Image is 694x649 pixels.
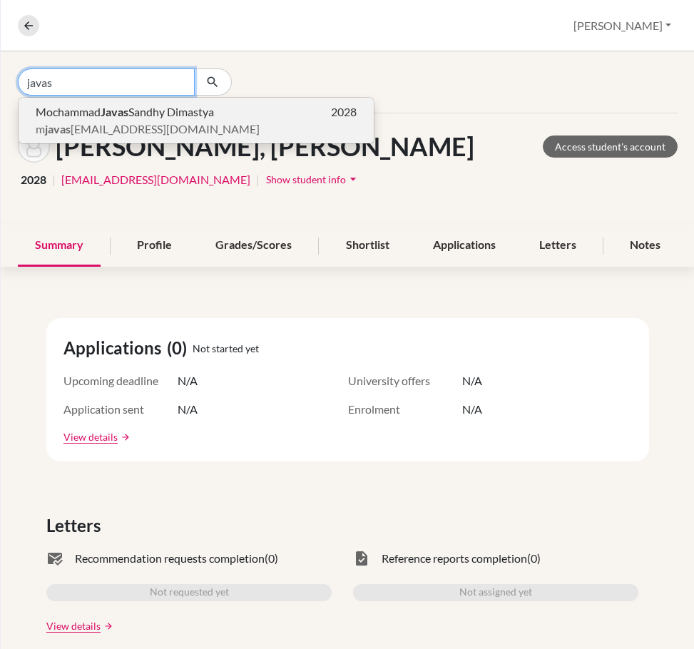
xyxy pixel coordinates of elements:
[416,225,513,267] div: Applications
[167,335,193,361] span: (0)
[265,550,278,567] span: (0)
[543,136,678,158] a: Access student's account
[36,103,214,121] span: Mochammad Sandhy Dimastya
[46,513,106,538] span: Letters
[382,550,527,567] span: Reference reports completion
[265,168,361,190] button: Show student infoarrow_drop_down
[56,131,474,162] h1: [PERSON_NAME], [PERSON_NAME]
[567,12,678,39] button: [PERSON_NAME]
[346,172,360,186] i: arrow_drop_down
[46,618,101,633] a: View details
[266,173,346,185] span: Show student info
[193,341,259,356] span: Not started yet
[459,584,532,601] span: Not assigned yet
[256,171,260,188] span: |
[329,225,407,267] div: Shortlist
[63,429,118,444] a: View details
[613,225,678,267] div: Notes
[178,401,198,418] span: N/A
[21,171,46,188] span: 2028
[52,171,56,188] span: |
[36,121,260,138] span: m [EMAIL_ADDRESS][DOMAIN_NAME]
[61,171,250,188] a: [EMAIL_ADDRESS][DOMAIN_NAME]
[45,122,71,136] b: javas
[527,550,541,567] span: (0)
[46,550,63,567] span: mark_email_read
[348,372,462,389] span: University offers
[331,103,357,121] span: 2028
[462,372,482,389] span: N/A
[63,401,178,418] span: Application sent
[19,98,374,143] button: MochammadJavasSandhy Dimastya2028mjavas[EMAIL_ADDRESS][DOMAIN_NAME]
[18,225,101,267] div: Summary
[118,432,131,442] a: arrow_forward
[150,584,229,601] span: Not requested yet
[353,550,370,567] span: task
[75,550,265,567] span: Recommendation requests completion
[522,225,593,267] div: Letters
[462,401,482,418] span: N/A
[63,372,178,389] span: Upcoming deadline
[18,131,50,163] img: Davin Alvaro Gunawan's avatar
[63,335,167,361] span: Applications
[101,621,113,631] a: arrow_forward
[348,401,462,418] span: Enrolment
[198,225,309,267] div: Grades/Scores
[101,105,128,118] b: Javas
[18,68,195,96] input: Find student by name...
[120,225,189,267] div: Profile
[178,372,198,389] span: N/A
